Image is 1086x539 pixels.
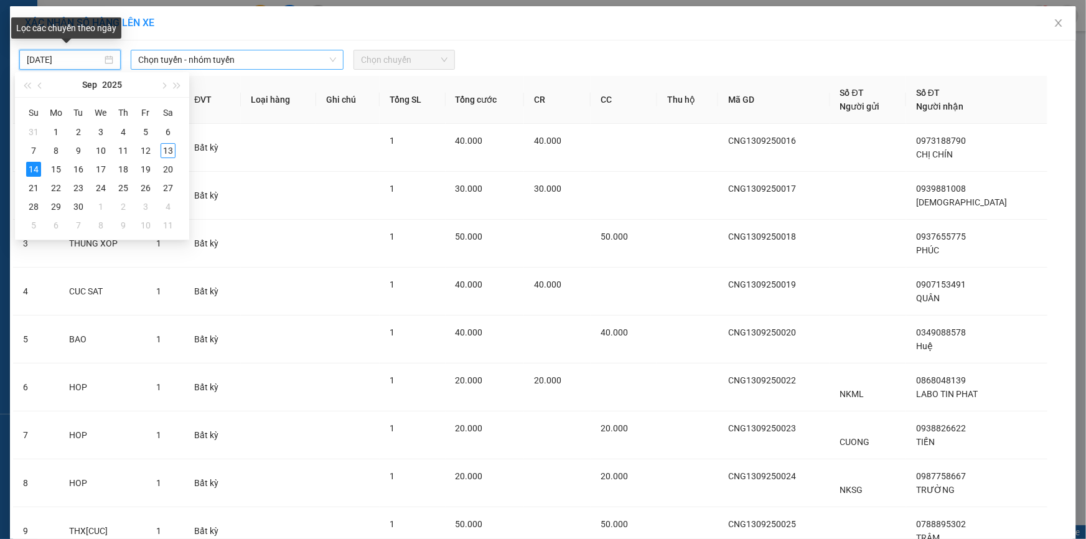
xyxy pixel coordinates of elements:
[71,218,86,233] div: 7
[524,76,591,124] th: CR
[916,197,1007,207] span: [DEMOGRAPHIC_DATA]
[446,76,524,124] th: Tổng cước
[601,327,628,337] span: 40.000
[380,76,446,124] th: Tổng SL
[116,143,131,158] div: 11
[59,268,146,316] td: CUC SAT
[916,88,940,98] span: Số ĐT
[45,197,67,216] td: 2025-09-29
[134,103,157,123] th: Fr
[13,124,59,172] td: 1
[13,220,59,268] td: 3
[534,184,561,194] span: 30.000
[534,136,561,146] span: 40.000
[534,375,561,385] span: 20.000
[45,141,67,160] td: 2025-09-08
[81,54,207,71] div: 0909646861
[138,180,153,195] div: 26
[134,179,157,197] td: 2025-09-26
[49,199,63,214] div: 29
[59,220,146,268] td: THÙNG XOP
[390,232,395,241] span: 1
[157,123,179,141] td: 2025-09-06
[916,149,953,159] span: CHỊ CHÍN
[59,316,146,363] td: BAO
[161,162,176,177] div: 20
[116,124,131,139] div: 4
[13,411,59,459] td: 7
[916,293,940,303] span: QUÂN
[11,11,72,40] div: Cầu Ngang
[27,53,102,67] input: 14/09/2025
[90,197,112,216] td: 2025-10-01
[916,375,966,385] span: 0868048139
[26,180,41,195] div: 21
[112,179,134,197] td: 2025-09-25
[456,375,483,385] span: 20.000
[134,197,157,216] td: 2025-10-03
[90,160,112,179] td: 2025-09-17
[59,411,146,459] td: HOP
[591,76,657,124] th: CC
[93,199,108,214] div: 1
[156,382,161,392] span: 1
[728,471,796,481] span: CNG1309250024
[728,423,796,433] span: CNG1309250023
[728,279,796,289] span: CNG1309250019
[361,50,447,69] span: Chọn chuyến
[161,180,176,195] div: 27
[456,232,483,241] span: 50.000
[184,76,241,124] th: ĐVT
[67,197,90,216] td: 2025-09-30
[112,216,134,235] td: 2025-10-09
[156,526,161,536] span: 1
[13,316,59,363] td: 5
[45,123,67,141] td: 2025-09-01
[26,124,41,139] div: 31
[184,316,241,363] td: Bất kỳ
[728,232,796,241] span: CNG1309250018
[916,136,966,146] span: 0973188790
[390,519,395,529] span: 1
[138,199,153,214] div: 3
[184,459,241,507] td: Bất kỳ
[26,218,41,233] div: 5
[79,82,96,95] span: CC :
[134,216,157,235] td: 2025-10-10
[728,375,796,385] span: CNG1309250022
[93,162,108,177] div: 17
[601,519,628,529] span: 50.000
[456,423,483,433] span: 20.000
[916,341,933,351] span: Huệ
[112,141,134,160] td: 2025-09-11
[93,143,108,158] div: 10
[67,141,90,160] td: 2025-09-09
[156,430,161,440] span: 1
[67,216,90,235] td: 2025-10-07
[67,160,90,179] td: 2025-09-16
[157,141,179,160] td: 2025-09-13
[316,76,380,124] th: Ghi chú
[22,197,45,216] td: 2025-09-28
[26,143,41,158] div: 7
[184,124,241,172] td: Bất kỳ
[134,141,157,160] td: 2025-09-12
[390,375,395,385] span: 1
[456,327,483,337] span: 40.000
[90,216,112,235] td: 2025-10-08
[390,471,395,481] span: 1
[916,423,966,433] span: 0938826622
[728,327,796,337] span: CNG1309250020
[184,268,241,316] td: Bất kỳ
[728,519,796,529] span: CNG1309250025
[916,485,955,495] span: TRƯỜNG
[90,103,112,123] th: We
[59,459,146,507] td: HOP
[840,437,870,447] span: CUONG
[26,162,41,177] div: 14
[916,184,966,194] span: 0939881008
[840,485,863,495] span: NKSG
[916,471,966,481] span: 0987758667
[71,180,86,195] div: 23
[49,124,63,139] div: 1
